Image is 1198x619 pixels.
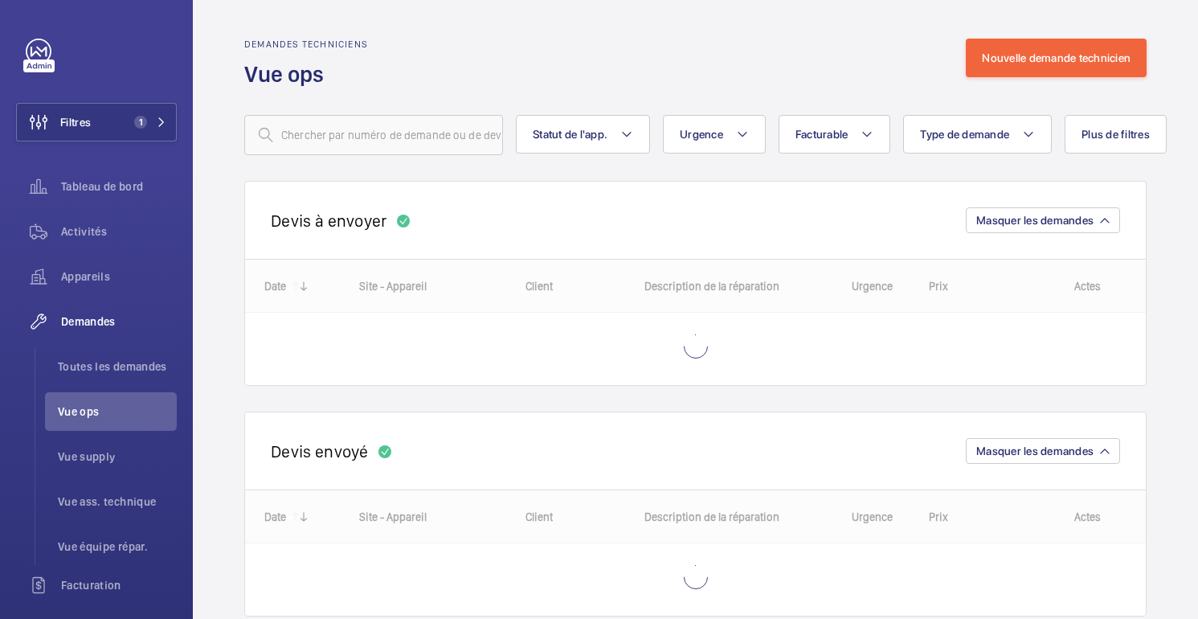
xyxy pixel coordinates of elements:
font: Tableau de bord [61,180,143,193]
font: Facturation [61,579,121,592]
button: Plus de filtres [1065,115,1167,154]
font: Statut de l'app. [533,128,607,141]
font: Urgence [680,128,723,141]
font: 1 [139,117,143,128]
font: Devis à envoyer [271,211,387,231]
font: Vue ass. technique [58,495,156,508]
font: Demandes [61,315,116,328]
font: Demandes techniciens [244,39,368,50]
font: Vue équipe répar. [58,540,148,553]
font: Vue ops [244,60,324,88]
font: Filtres [60,116,91,129]
button: Filtres1 [16,103,177,141]
font: Type de demande [920,128,1009,141]
button: Nouvelle demande technicien [966,39,1147,77]
button: Statut de l'app. [516,115,650,154]
font: Activités [61,225,107,238]
font: Appareils [61,270,110,283]
button: Masquer les demandes [966,438,1120,464]
font: Nouvelle demande technicien [982,51,1131,64]
font: Vue supply [58,450,116,463]
button: Facturable [779,115,891,154]
font: Devis envoyé [271,441,369,461]
font: Facturable [795,128,848,141]
font: Vue ops [58,405,99,418]
input: Chercher par numéro de demande ou de devis [244,115,503,155]
font: Toutes les demandes [58,360,167,373]
font: Masquer les demandes [976,214,1094,227]
button: Type de demande [903,115,1052,154]
button: Masquer les demandes [966,207,1120,233]
font: Masquer les demandes [976,445,1094,457]
font: Plus de filtres [1081,128,1150,141]
button: Urgence [663,115,766,154]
